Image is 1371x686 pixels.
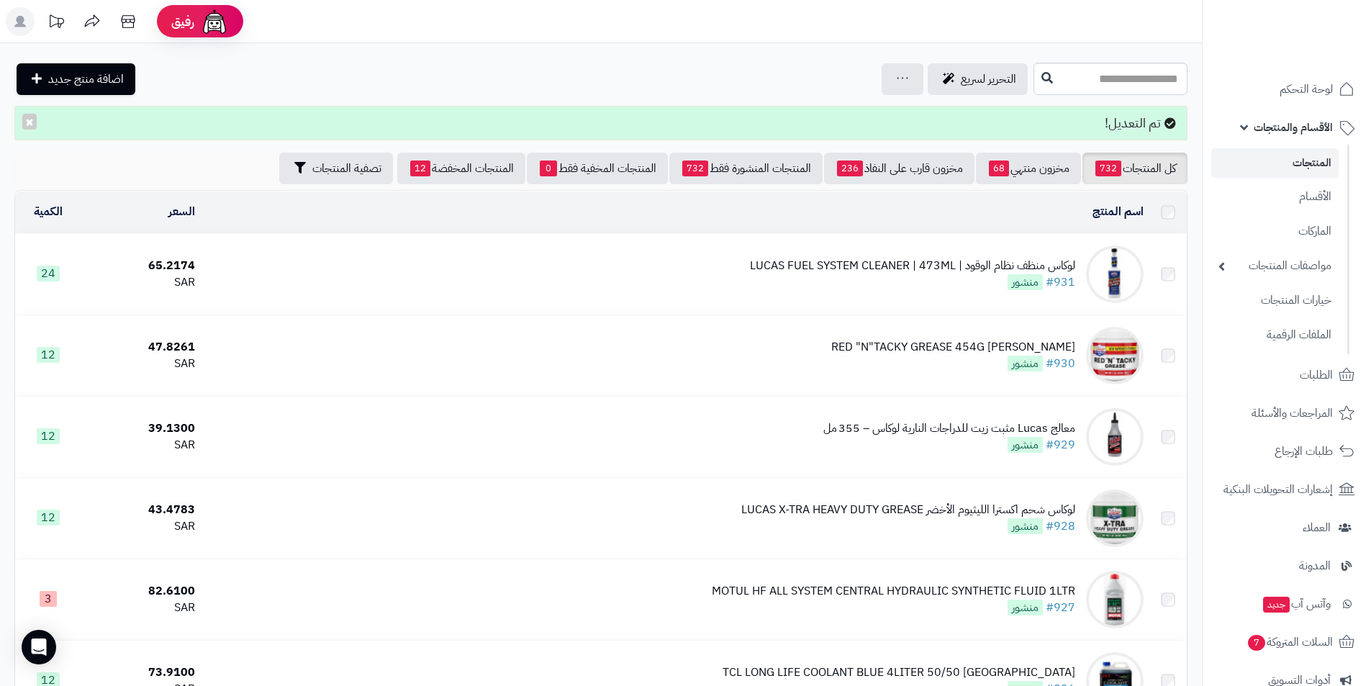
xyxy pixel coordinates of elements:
a: التحرير لسريع [928,63,1028,95]
div: SAR [87,600,195,616]
div: MOTUL HF ALL SYSTEM CENTRAL HYDRAULIC SYNTHETIC FLUID 1LTR [712,583,1075,600]
div: لوكاس شحم اكسترا الليثيوم الأخضر LUCAS X-TRA HEAVY DUTY GREASE [741,502,1075,518]
span: 12 [410,161,430,176]
span: 24 [37,266,60,281]
span: 0 [540,161,557,176]
a: الأقسام [1211,181,1339,212]
a: طلبات الإرجاع [1211,434,1362,469]
img: ai-face.png [200,7,229,36]
a: العملاء [1211,510,1362,545]
span: 3 [40,591,57,607]
span: منشور [1008,437,1043,453]
span: طلبات الإرجاع [1275,441,1333,461]
div: معالج Lucas مثبت زيت للدراجات النارية لوكاس – 355 مل [823,420,1075,437]
span: 12 [37,347,60,363]
a: #928 [1046,518,1075,535]
span: منشور [1008,518,1043,534]
a: الماركات [1211,216,1339,247]
button: تصفية المنتجات [279,153,393,184]
a: الكمية [34,203,63,220]
span: جديد [1263,597,1290,613]
span: تصفية المنتجات [312,160,381,177]
a: المنتجات المخفضة12 [397,153,525,184]
a: #929 [1046,436,1075,453]
span: اضافة منتج جديد [48,71,124,88]
span: إشعارات التحويلات البنكية [1223,479,1333,500]
span: 7 [1248,635,1265,651]
div: TCL LONG LIFE COOLANT BLUE 4LITER 50/50 [GEOGRAPHIC_DATA] [723,664,1075,681]
a: الطلبات [1211,358,1362,392]
span: منشور [1008,274,1043,290]
span: 732 [682,161,708,176]
span: السلات المتروكة [1246,632,1333,652]
div: [PERSON_NAME] RED "N"TACKY GREASE 454G [831,339,1075,356]
div: 82.6100 [87,583,195,600]
span: وآتس آب [1262,594,1331,614]
span: العملاء [1303,518,1331,538]
div: SAR [87,356,195,372]
span: المراجعات والأسئلة [1252,403,1333,423]
span: منشور [1008,600,1043,615]
a: مواصفات المنتجات [1211,251,1339,281]
img: MOTUL HF ALL SYSTEM CENTRAL HYDRAULIC SYNTHETIC FLUID 1LTR [1086,571,1144,628]
a: لوحة التحكم [1211,72,1362,107]
div: 39.1300 [87,420,195,437]
span: لوحة التحكم [1280,79,1333,99]
span: المدونة [1299,556,1331,576]
div: 47.8261 [87,339,195,356]
a: الملفات الرقمية [1211,320,1339,351]
a: مخزون منتهي68 [976,153,1081,184]
div: لوكاس منظف نظام الوقود | LUCAS FUEL SYSTEM CLEANER | 473ML [750,258,1075,274]
a: المدونة [1211,549,1362,583]
div: SAR [87,274,195,291]
a: السلات المتروكة7 [1211,625,1362,659]
a: المراجعات والأسئلة [1211,396,1362,430]
div: 65.2174 [87,258,195,274]
div: 43.4783 [87,502,195,518]
a: مخزون قارب على النفاذ236 [824,153,974,184]
a: المنتجات [1211,148,1339,178]
a: #927 [1046,599,1075,616]
a: اضافة منتج جديد [17,63,135,95]
div: SAR [87,518,195,535]
span: 12 [37,428,60,444]
button: × [22,114,37,130]
div: تم التعديل! [14,106,1187,140]
a: إشعارات التحويلات البنكية [1211,472,1362,507]
a: تحديثات المنصة [38,7,74,40]
div: 73.9100 [87,664,195,681]
span: منشور [1008,356,1043,371]
a: وآتس آبجديد [1211,587,1362,621]
span: الطلبات [1300,365,1333,385]
a: المنتجات المخفية فقط0 [527,153,668,184]
img: لوكاس شحم اكسترا الليثيوم الأخضر LUCAS X-TRA HEAVY DUTY GREASE [1086,489,1144,547]
span: 68 [989,161,1009,176]
a: اسم المنتج [1092,203,1144,220]
span: الأقسام والمنتجات [1254,117,1333,137]
a: خيارات المنتجات [1211,285,1339,316]
span: 12 [37,510,60,525]
div: Open Intercom Messenger [22,630,56,664]
img: LUCAS REDLUCAS RED "N"TACKY GREASE 454G [1086,327,1144,384]
a: المنتجات المنشورة فقط732 [669,153,823,184]
span: 732 [1095,161,1121,176]
span: 236 [837,161,863,176]
div: SAR [87,437,195,453]
span: رفيق [171,13,194,30]
a: #930 [1046,355,1075,372]
span: التحرير لسريع [961,71,1016,88]
a: السعر [168,203,195,220]
img: معالج Lucas مثبت زيت للدراجات النارية لوكاس – 355 مل [1086,408,1144,466]
img: لوكاس منظف نظام الوقود | LUCAS FUEL SYSTEM CLEANER | 473ML [1086,245,1144,303]
a: #931 [1046,274,1075,291]
a: كل المنتجات732 [1082,153,1187,184]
